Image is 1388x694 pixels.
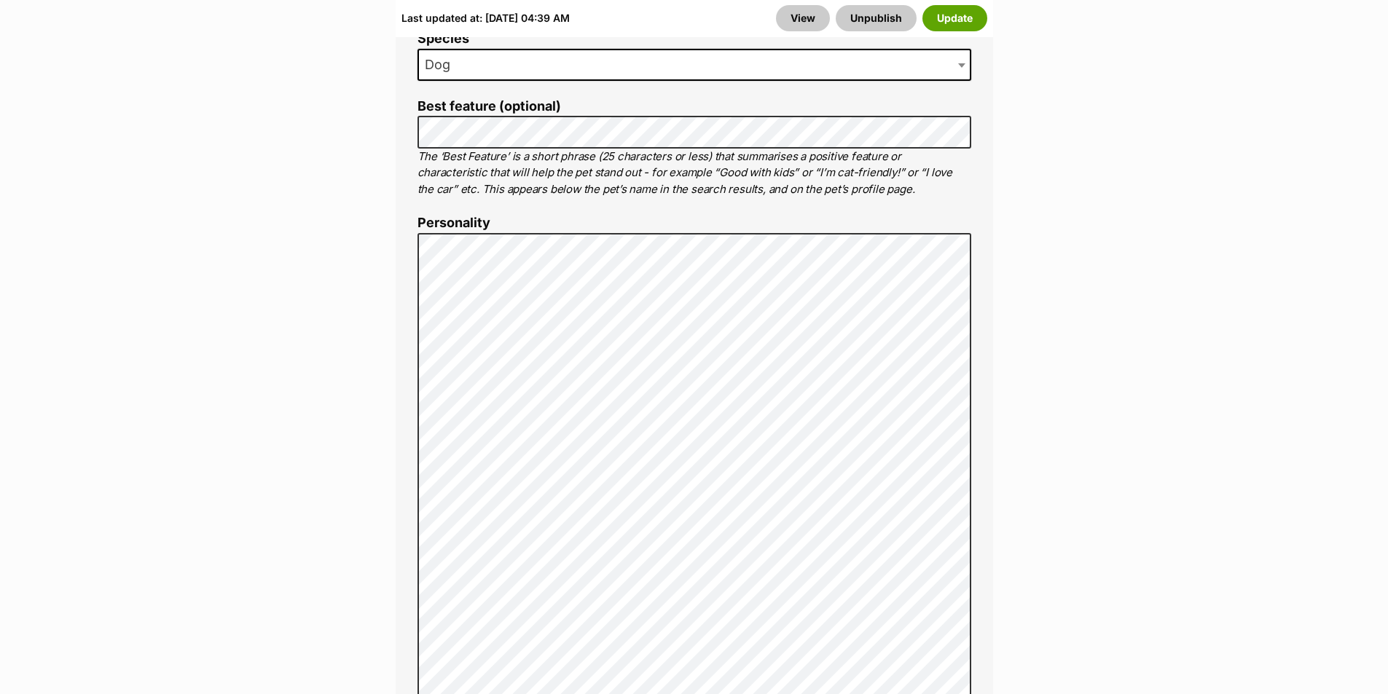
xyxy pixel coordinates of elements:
[836,5,917,31] button: Unpublish
[417,49,971,81] span: Dog
[417,31,971,47] label: Species
[417,216,971,231] label: Personality
[922,5,987,31] button: Update
[401,5,570,31] div: Last updated at: [DATE] 04:39 AM
[419,55,465,75] span: Dog
[417,99,971,114] label: Best feature (optional)
[417,149,971,198] p: The ‘Best Feature’ is a short phrase (25 characters or less) that summarises a positive feature o...
[776,5,830,31] a: View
